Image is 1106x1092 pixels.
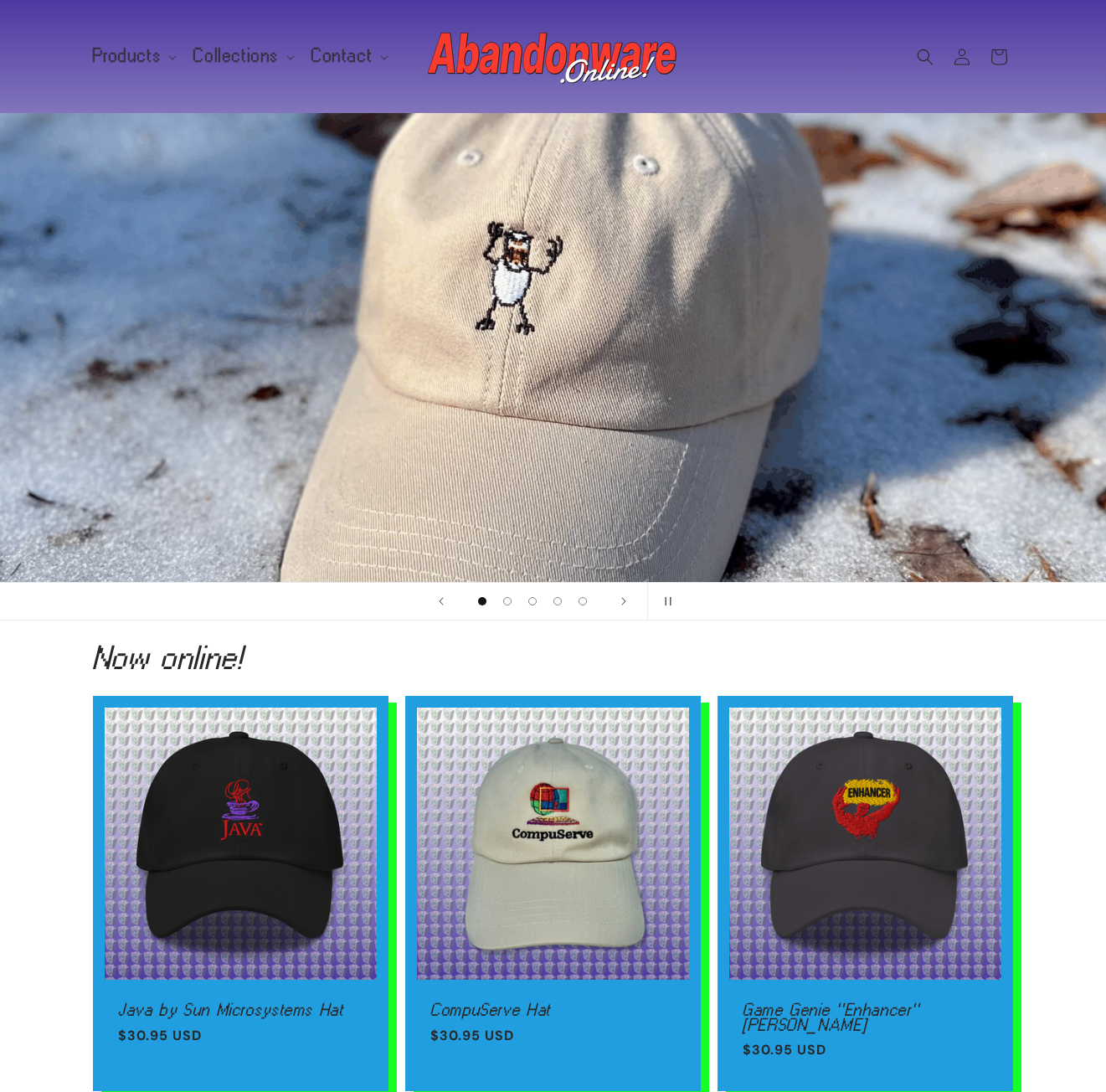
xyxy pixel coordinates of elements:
[647,583,684,620] button: Pause slideshow
[311,49,373,64] span: Contact
[743,1003,988,1033] a: Game Genie "Enhancer" [PERSON_NAME]
[183,39,301,74] summary: Collections
[605,583,642,620] button: Next slide
[570,589,595,614] button: Load slide 5 of 5
[193,49,279,64] span: Collections
[470,589,495,614] button: Load slide 1 of 5
[83,39,184,74] summary: Products
[907,39,944,75] summary: Search
[118,1003,363,1018] a: Java by Sun Microsystems Hat
[93,644,1014,671] h2: Now online!
[428,23,679,90] img: Abandonware
[423,583,460,620] button: Previous slide
[301,39,395,74] summary: Contact
[421,17,685,96] a: Abandonware
[495,589,520,614] button: Load slide 2 of 5
[93,49,162,64] span: Products
[545,589,570,614] button: Load slide 4 of 5
[520,589,545,614] button: Load slide 3 of 5
[430,1003,676,1018] a: CompuServe Hat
